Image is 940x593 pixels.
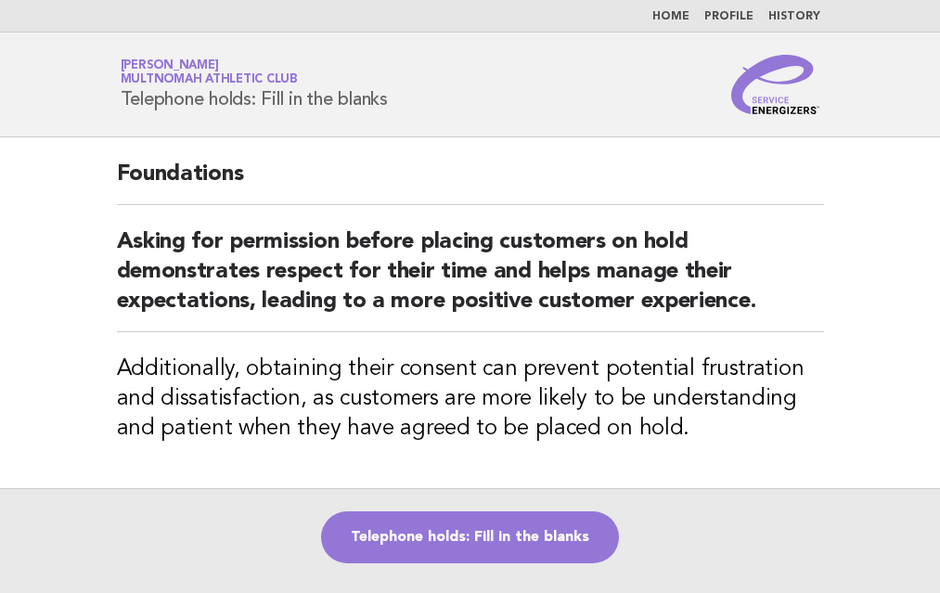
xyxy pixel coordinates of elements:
a: History [768,11,820,22]
a: Telephone holds: Fill in the blanks [321,511,619,563]
h2: Asking for permission before placing customers on hold demonstrates respect for their time and he... [117,227,824,332]
h2: Foundations [117,160,824,205]
a: [PERSON_NAME]Multnomah Athletic Club [121,59,298,85]
span: Multnomah Athletic Club [121,74,298,86]
h3: Additionally, obtaining their consent can prevent potential frustration and dissatisfaction, as c... [117,355,824,444]
a: Profile [704,11,753,22]
h1: Telephone holds: Fill in the blanks [121,60,388,109]
a: Home [652,11,689,22]
img: Service Energizers [731,55,820,114]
